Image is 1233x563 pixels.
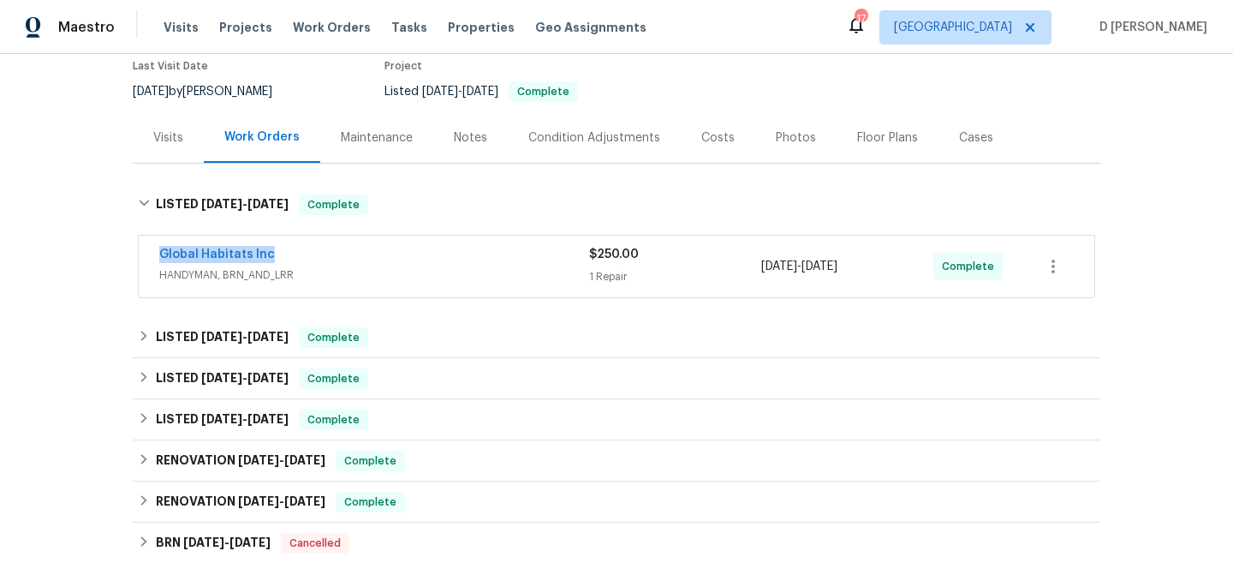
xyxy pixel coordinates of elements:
div: by [PERSON_NAME] [133,81,293,102]
span: [DATE] [133,86,169,98]
span: [DATE] [801,261,837,273]
span: HANDYMAN, BRN_AND_LRR [159,267,589,284]
span: [DATE] [238,454,279,466]
span: Complete [301,329,366,346]
div: LISTED [DATE]-[DATE]Complete [133,317,1100,358]
div: Visits [153,129,183,147]
span: - [201,331,289,343]
span: Complete [337,494,403,511]
span: Cancelled [283,535,348,552]
span: - [201,372,289,384]
span: Complete [301,370,366,387]
span: - [201,413,289,425]
span: [DATE] [247,331,289,343]
div: 17 [855,10,867,27]
span: [DATE] [201,198,242,210]
div: Maintenance [341,129,413,147]
h6: LISTED [156,195,289,215]
span: [GEOGRAPHIC_DATA] [894,19,1012,36]
span: Work Orders [293,19,371,36]
span: - [238,495,325,507]
span: [DATE] [247,413,289,425]
span: D [PERSON_NAME] [1093,19,1207,36]
span: - [183,536,271,548]
h6: RENOVATION [156,492,325,512]
span: Last Visit Date [133,61,208,71]
span: Complete [942,258,1001,275]
span: Properties [448,19,515,36]
span: [DATE] [284,454,325,466]
div: LISTED [DATE]-[DATE]Complete [133,399,1100,440]
span: Listed [384,86,578,98]
span: - [761,258,837,275]
span: Visits [164,19,199,36]
div: RENOVATION [DATE]-[DATE]Complete [133,440,1100,482]
span: [DATE] [462,86,498,98]
span: Complete [301,411,366,428]
span: Complete [337,452,403,470]
div: Costs [701,129,735,147]
h6: BRN [156,533,271,554]
span: Complete [510,87,576,97]
span: Tasks [391,21,427,33]
span: [DATE] [201,331,242,343]
span: [DATE] [247,198,289,210]
span: - [201,198,289,210]
div: Cases [959,129,993,147]
div: RENOVATION [DATE]-[DATE]Complete [133,482,1100,523]
div: Photos [776,129,816,147]
div: Floor Plans [857,129,918,147]
h6: LISTED [156,327,289,348]
span: [DATE] [201,372,242,384]
span: Maestro [58,19,115,36]
span: - [238,454,325,466]
span: [DATE] [284,495,325,507]
span: Projects [219,19,272,36]
span: $250.00 [589,249,639,261]
span: [DATE] [422,86,458,98]
div: Work Orders [224,129,300,146]
span: [DATE] [247,372,289,384]
div: Notes [454,129,487,147]
span: [DATE] [229,536,271,548]
div: LISTED [DATE]-[DATE]Complete [133,177,1100,232]
span: [DATE] [201,413,242,425]
h6: LISTED [156,368,289,389]
span: [DATE] [761,261,797,273]
span: Complete [301,196,366,213]
h6: LISTED [156,410,289,430]
span: [DATE] [183,536,224,548]
span: - [422,86,498,98]
span: Project [384,61,422,71]
h6: RENOVATION [156,451,325,471]
a: Global Habitats Inc [159,249,275,261]
div: 1 Repair [589,268,761,285]
span: [DATE] [238,495,279,507]
span: Geo Assignments [535,19,646,36]
div: Condition Adjustments [528,129,660,147]
div: LISTED [DATE]-[DATE]Complete [133,358,1100,399]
